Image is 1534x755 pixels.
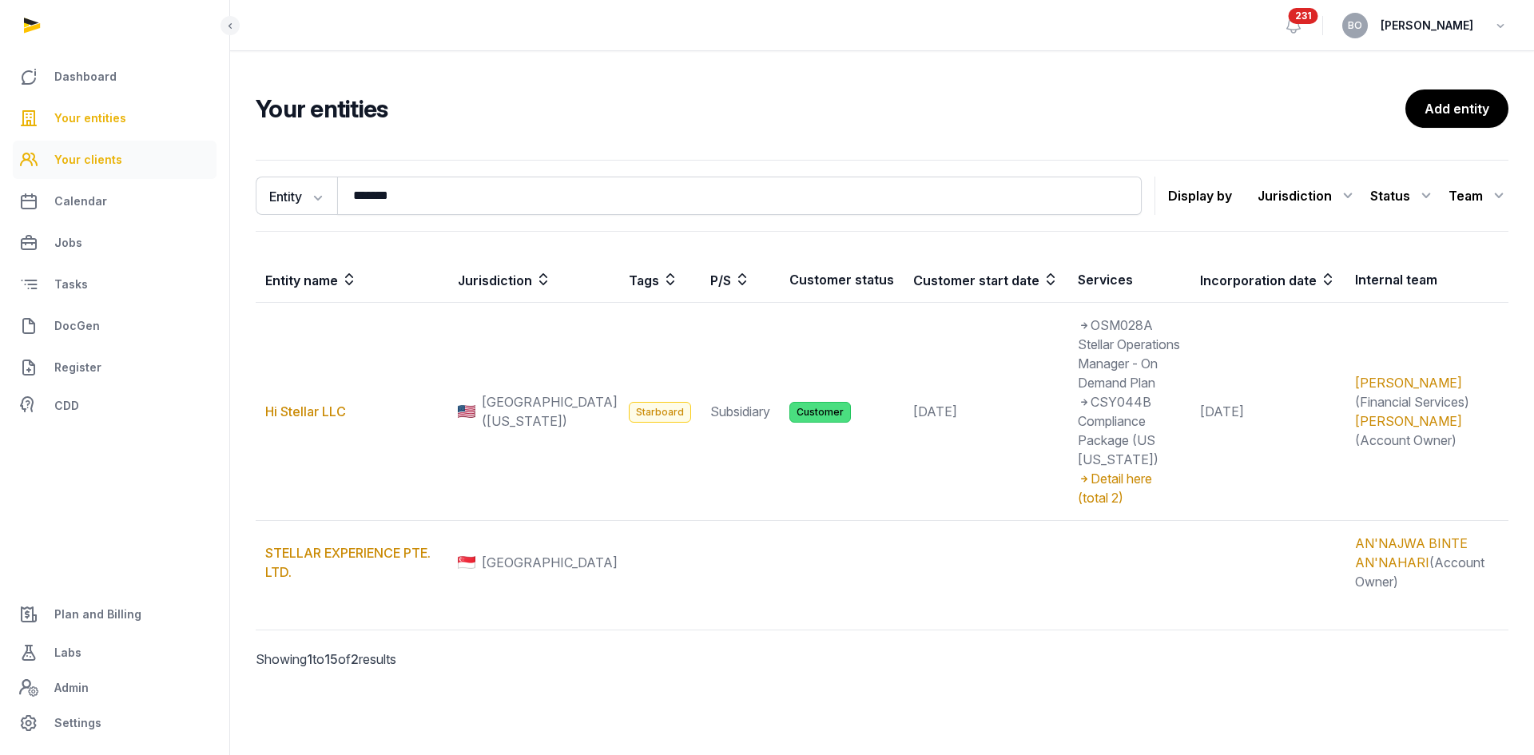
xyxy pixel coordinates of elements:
[54,67,117,86] span: Dashboard
[1355,413,1462,429] a: [PERSON_NAME]
[13,307,217,345] a: DocGen
[1405,89,1508,128] a: Add entity
[13,348,217,387] a: Register
[1370,183,1436,209] div: Status
[256,630,550,688] p: Showing to of results
[1355,535,1468,570] a: AN'NAJWA BINTE AN'NAHARI
[265,545,431,580] a: STELLAR EXPERIENCE PTE. LTD.
[307,651,312,667] span: 1
[1355,373,1499,411] div: (Financial Services)
[54,316,100,336] span: DocGen
[13,224,217,262] a: Jobs
[13,704,217,742] a: Settings
[324,651,338,667] span: 15
[54,233,82,252] span: Jobs
[904,257,1068,303] th: Customer start date
[1078,317,1180,391] span: OSM028A Stellar Operations Manager - On Demand Plan
[13,595,217,634] a: Plan and Billing
[54,150,122,169] span: Your clients
[904,303,1068,521] td: [DATE]
[13,182,217,221] a: Calendar
[1348,21,1362,30] span: BO
[1258,183,1357,209] div: Jurisdiction
[482,553,618,572] span: [GEOGRAPHIC_DATA]
[13,141,217,179] a: Your clients
[482,392,618,431] span: [GEOGRAPHIC_DATA] ([US_STATE])
[1168,183,1232,209] p: Display by
[1190,303,1345,521] td: [DATE]
[54,605,141,624] span: Plan and Billing
[619,257,701,303] th: Tags
[13,672,217,704] a: Admin
[54,678,89,697] span: Admin
[351,651,359,667] span: 2
[13,58,217,96] a: Dashboard
[1355,411,1499,450] div: (Account Owner)
[54,396,79,415] span: CDD
[256,94,1405,123] h2: Your entities
[1289,8,1318,24] span: 231
[54,275,88,294] span: Tasks
[1078,469,1182,507] div: Detail here (total 2)
[780,257,904,303] th: Customer status
[701,257,780,303] th: P/S
[629,402,691,423] span: Starboard
[54,358,101,377] span: Register
[54,643,81,662] span: Labs
[448,257,618,303] th: Jurisdiction
[789,402,851,423] span: Customer
[54,713,101,733] span: Settings
[1355,375,1462,391] a: [PERSON_NAME]
[701,303,780,521] td: Subsidiary
[13,390,217,422] a: CDD
[1355,534,1499,591] div: (Account Owner)
[54,109,126,128] span: Your entities
[265,403,346,419] a: Hi Stellar LLC
[256,177,337,215] button: Entity
[13,99,217,137] a: Your entities
[13,265,217,304] a: Tasks
[1345,257,1508,303] th: Internal team
[256,257,448,303] th: Entity name
[1381,16,1473,35] span: [PERSON_NAME]
[54,192,107,211] span: Calendar
[13,634,217,672] a: Labs
[1342,13,1368,38] button: BO
[1449,183,1508,209] div: Team
[1078,394,1158,467] span: CSY044B Compliance Package (US [US_STATE])
[1068,257,1191,303] th: Services
[1190,257,1345,303] th: Incorporation date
